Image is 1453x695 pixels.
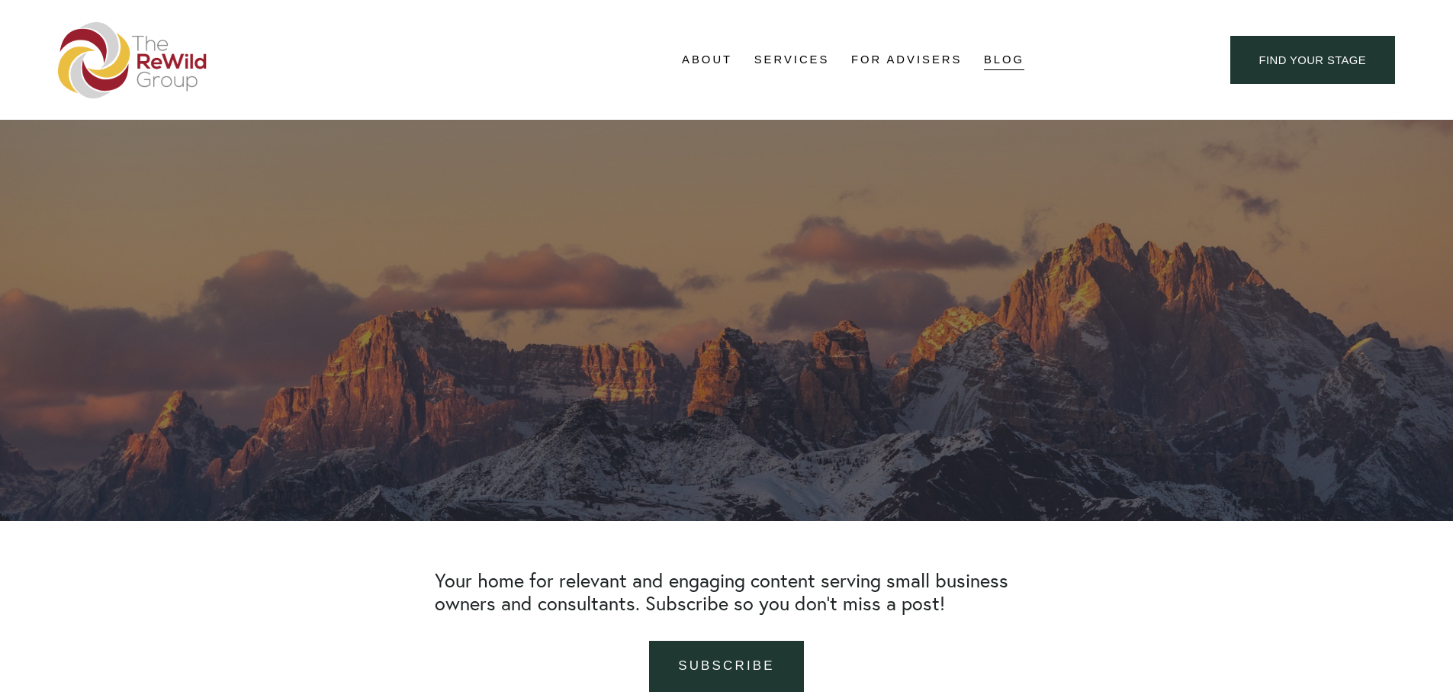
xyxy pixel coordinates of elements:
[754,49,830,72] a: folder dropdown
[682,49,732,72] a: folder dropdown
[649,641,803,692] a: subscribe
[984,49,1024,72] a: Blog
[58,22,207,98] img: The ReWild Group
[851,49,962,72] a: For Advisers
[682,50,732,70] span: About
[435,569,1018,615] h2: Your home for relevant and engaging content serving small business owners and consultants. Subscr...
[1230,36,1395,84] a: find your stage
[754,50,830,70] span: Services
